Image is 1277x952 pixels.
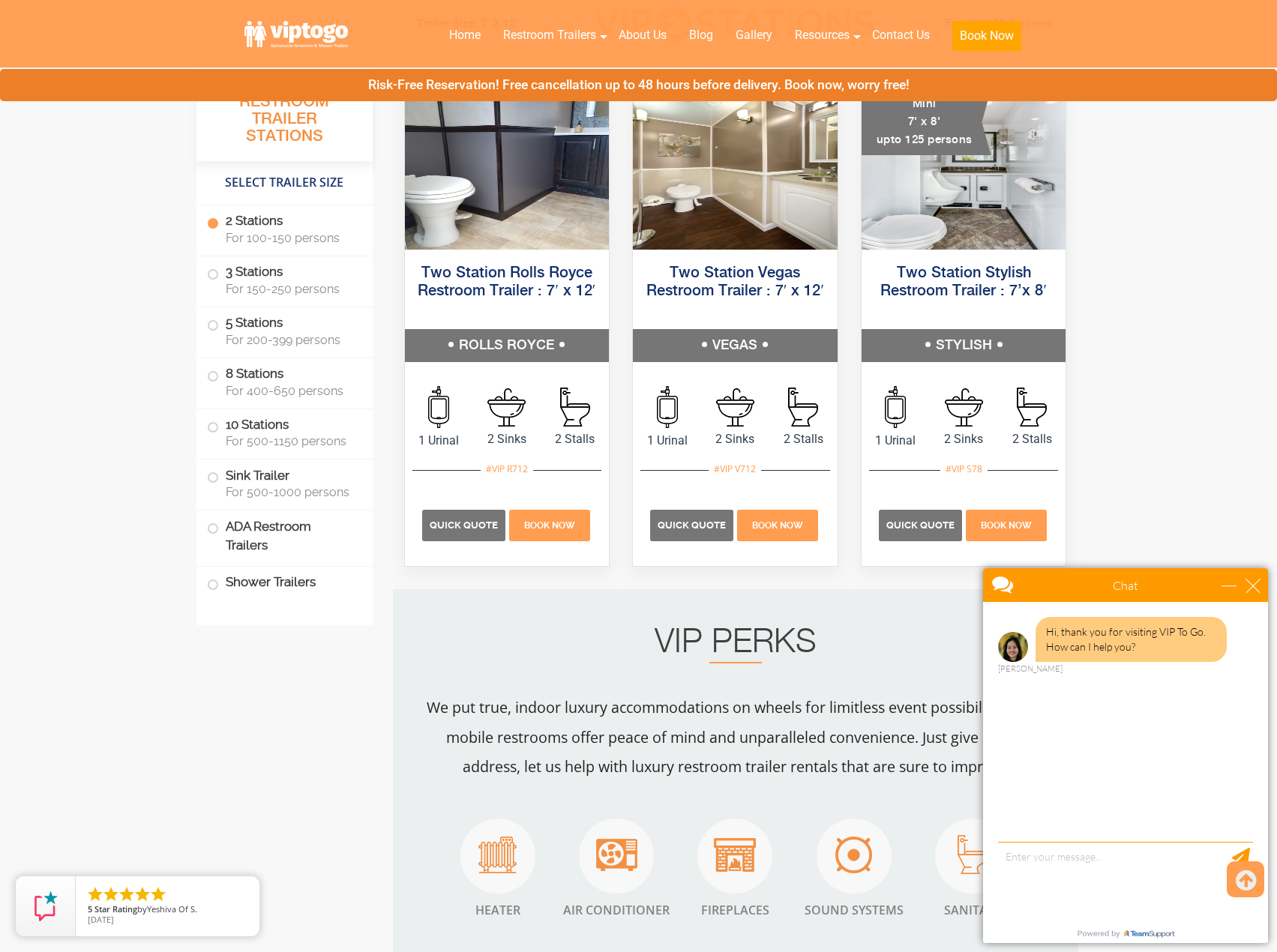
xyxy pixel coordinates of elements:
a: Blog [678,19,724,52]
h5: VEGAS [633,329,838,362]
img: Side view of two station restroom trailer with separate doors for males and females [633,77,838,250]
img: an icon of urinal [428,386,449,428]
a: Two Station Vegas Restroom Trailer : 7′ x 12′ [646,265,824,299]
img: an icon of sink [487,388,526,427]
span: 2 Sinks [472,430,541,448]
span: [DATE] [88,914,114,925]
img: an icon of Air Fire Place [714,838,756,872]
img: an icon of stall [560,388,590,427]
label: ADA Restroom Trailers [207,510,362,561]
a: Quick Quote [879,517,964,531]
span: Quick Quote [886,519,955,531]
label: Shower Trailers [207,567,362,599]
img: an icon of sink [945,388,983,427]
img: an icon of stall [1017,388,1047,427]
label: 10 Stations [207,409,362,456]
h4: Select Trailer Size [196,169,373,197]
a: Two Station Stylish Restroom Trailer : 7’x 8′ [880,265,1046,299]
span: 2 Sinks [701,430,769,448]
div: #VIP R712 [481,460,533,479]
img: an icon of urinal [885,386,906,428]
label: 3 Stations [207,256,362,303]
img: an icon of Heater [478,837,517,873]
img: Review Rating [31,891,61,921]
span: Air Conditioner [563,901,670,919]
img: an icon of sink [716,388,754,427]
img: A mini restroom trailer with two separate stations and separate doors for males and females [862,77,1066,250]
span: For 500-1000 persons [226,485,355,499]
a: Book Now [736,517,820,531]
a: Book Now [964,517,1048,531]
span: For 400-650 persons [226,384,355,398]
span: For 500-1150 persons [226,434,355,448]
li:  [118,885,136,903]
a: Home [438,19,492,52]
img: an icon of Air Sanitar [958,835,988,874]
a: Quick Quote [650,517,736,531]
span: 1 Urinal [862,432,930,450]
li:  [86,885,104,903]
span: Yeshiva Of S. [147,903,197,915]
span: Heater [460,901,535,919]
img: an icon of urinal [657,386,678,428]
span: 5 [88,903,92,915]
div: #VIP V712 [709,460,761,479]
span: 2 Stalls [541,430,609,448]
div: Mini 7' x 8' upto 125 persons [862,89,991,155]
h5: STYLISH [862,329,1066,362]
p: We put true, indoor luxury accommodations on wheels for limitless event possibilities. Our mobile... [423,693,1048,781]
span: 2 Stalls [998,430,1066,448]
span: by [88,905,247,915]
li:  [102,885,120,903]
span: Book Now [981,520,1032,531]
a: Restroom Trailers [492,19,607,52]
a: Gallery [724,19,784,52]
span: 1 Urinal [633,432,701,450]
a: Resources [784,19,861,52]
span: Quick Quote [658,519,726,531]
button: Book Now [952,21,1021,51]
a: Quick Quote [422,517,508,531]
a: Two Station Rolls Royce Restroom Trailer : 7′ x 12′ [418,265,595,299]
span: For 100-150 persons [226,231,355,245]
span: Fireplaces [697,901,772,919]
a: Contact Us [861,19,941,52]
iframe: Live Chat Box [974,559,1277,952]
a: Book Now [507,517,592,531]
label: 2 Stations [207,205,362,252]
li:  [133,885,151,903]
img: an icon of Air Sound System [835,837,872,873]
img: Side view of two station restroom trailer with separate doors for males and females [405,77,610,250]
span: For 200-399 persons [226,333,355,347]
div: #VIP S78 [940,460,988,479]
span: Book Now [752,520,803,531]
label: 8 Stations [207,358,362,405]
img: an icon of stall [788,388,818,427]
img: an icon of Air Conditioner [596,839,637,871]
label: 5 Stations [207,307,362,354]
span: 1 Urinal [405,432,473,450]
span: 2 Sinks [930,430,998,448]
h5: ROLLS ROYCE [405,329,610,362]
h2: VIP PERKS [423,627,1048,663]
span: Star Rating [94,903,137,915]
label: Sink Trailer [207,460,362,506]
span: Book Now [524,520,575,531]
span: 2 Stalls [769,430,838,448]
li:  [149,885,167,903]
span: Quick Quote [430,519,498,531]
span: Sanitary [935,901,1010,919]
a: About Us [607,19,678,52]
span: Sound Systems [805,901,904,919]
h3: All Portable Restroom Trailer Stations [196,71,373,161]
span: For 150-250 persons [226,282,355,296]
